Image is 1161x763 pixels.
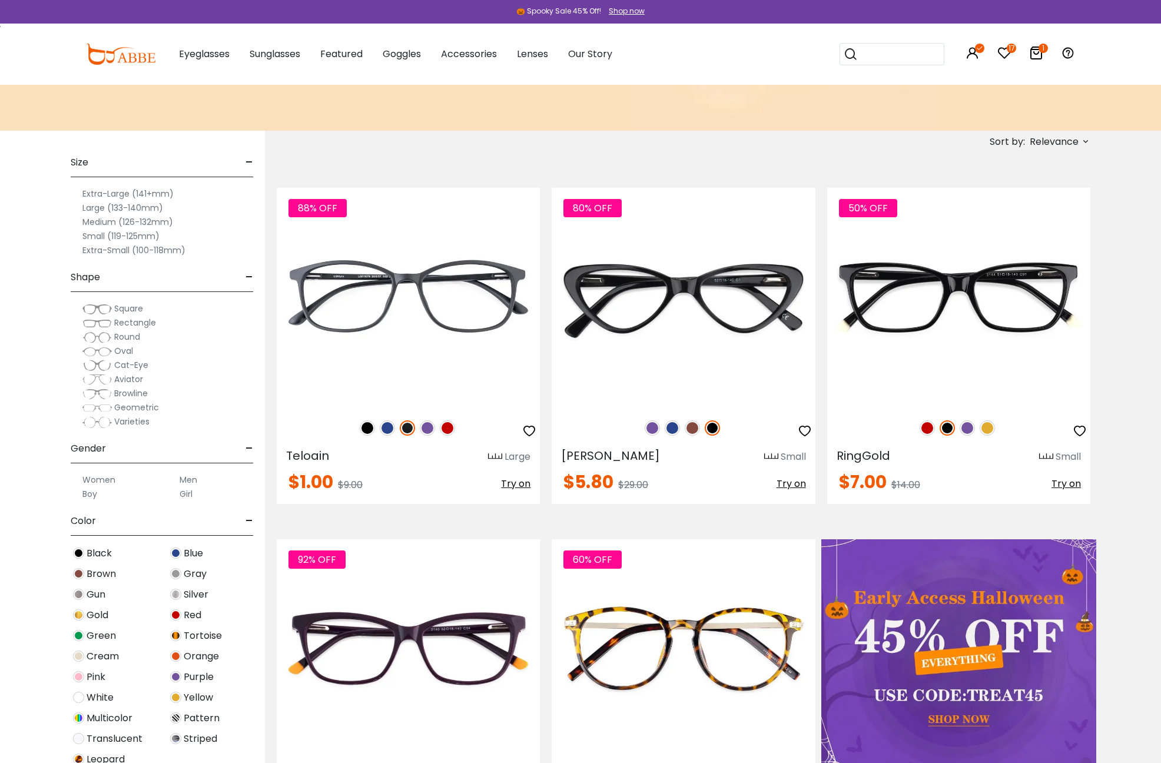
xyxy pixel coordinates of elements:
[184,691,213,705] span: Yellow
[184,732,217,746] span: Striped
[179,47,230,61] span: Eyeglasses
[781,450,806,464] div: Small
[170,651,181,662] img: Orange
[170,609,181,621] img: Red
[501,477,530,490] span: Try on
[82,317,112,329] img: Rectangle.png
[71,263,100,291] span: Shape
[73,733,84,744] img: Translucent
[568,47,612,61] span: Our Story
[552,188,815,407] a: Blue Hannah - Acetate ,Universal Bridge Fit
[114,387,148,399] span: Browline
[705,420,720,436] img: Black
[505,450,530,464] div: Large
[1029,48,1043,62] a: 1
[170,630,181,641] img: Tortoise
[82,473,115,487] label: Women
[839,469,887,495] span: $7.00
[82,187,174,201] label: Extra-Large (141+mm)
[288,469,333,495] span: $1.00
[114,317,156,329] span: Rectangle
[400,420,415,436] img: Matte Black
[71,507,96,535] span: Color
[441,47,497,61] span: Accessories
[618,478,648,492] span: $29.00
[940,420,955,436] img: Black
[440,420,455,436] img: Red
[184,670,214,684] span: Purple
[380,420,395,436] img: Blue
[920,420,935,436] img: Red
[288,199,347,217] span: 88% OFF
[114,416,150,427] span: Varieties
[320,47,363,61] span: Featured
[1007,44,1016,53] i: 17
[184,608,201,622] span: Red
[997,48,1011,62] a: 17
[82,487,97,501] label: Boy
[180,473,197,487] label: Men
[980,420,995,436] img: Yellow
[73,651,84,662] img: Cream
[277,188,540,407] img: Matte-black Teloain - TR ,Light Weight
[87,629,116,643] span: Green
[82,402,112,414] img: Geometric.png
[286,447,329,464] span: Teloain
[685,420,700,436] img: Brown
[277,539,540,759] a: Purple Zion - Acetate ,Universal Bridge Fit
[87,691,114,705] span: White
[114,373,143,385] span: Aviator
[82,416,112,429] img: Varieties.png
[170,733,181,744] img: Striped
[73,630,84,641] img: Green
[82,374,112,386] img: Aviator.png
[360,420,375,436] img: Black
[184,711,220,725] span: Pattern
[563,550,622,569] span: 60% OFF
[1056,450,1081,464] div: Small
[87,567,116,581] span: Brown
[516,6,601,16] div: 🎃 Spooky Sale 45% Off!
[764,453,778,462] img: size ruler
[170,548,181,559] img: Blue
[990,135,1025,148] span: Sort by:
[114,402,159,413] span: Geometric
[114,331,140,343] span: Round
[87,670,105,684] span: Pink
[73,548,84,559] img: Black
[71,148,88,177] span: Size
[170,692,181,703] img: Yellow
[82,243,185,257] label: Extra-Small (100-118mm)
[501,473,530,495] button: Try on
[71,434,106,463] span: Gender
[170,589,181,600] img: Silver
[1039,453,1053,462] img: size ruler
[114,345,133,357] span: Oval
[827,188,1090,407] img: Black RingGold - Acetate ,Universal Bridge Fit
[87,588,105,602] span: Gun
[73,712,84,724] img: Multicolor
[246,507,253,535] span: -
[563,199,622,217] span: 80% OFF
[180,487,193,501] label: Girl
[561,447,660,464] span: [PERSON_NAME]
[338,478,363,492] span: $9.00
[1030,131,1079,152] span: Relevance
[609,6,645,16] div: Shop now
[82,346,112,357] img: Oval.png
[488,453,502,462] img: size ruler
[82,303,112,315] img: Square.png
[82,331,112,343] img: Round.png
[246,434,253,463] span: -
[960,420,975,436] img: Purple
[184,567,207,581] span: Gray
[184,629,222,643] span: Tortoise
[777,477,806,490] span: Try on
[184,546,203,560] span: Blue
[250,47,300,61] span: Sunglasses
[246,263,253,291] span: -
[170,568,181,579] img: Gray
[170,671,181,682] img: Purple
[552,539,815,759] img: Tortoise Callie - Combination ,Universal Bridge Fit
